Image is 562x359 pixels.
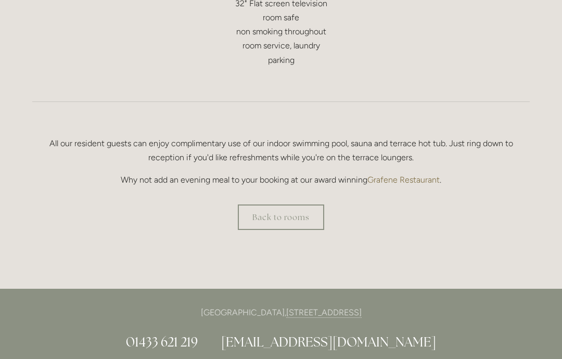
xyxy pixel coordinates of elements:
[126,334,198,350] a: 01433 621 219
[367,175,440,185] a: Grafene Restaurant
[238,204,324,230] a: Back to rooms
[221,334,436,350] a: [EMAIL_ADDRESS][DOMAIN_NAME]
[32,305,530,319] p: [GEOGRAPHIC_DATA],
[32,136,530,164] p: All our resident guests can enjoy complimentary use of our indoor swimming pool, sauna and terrac...
[32,173,530,187] p: Why not add an evening meal to your booking at our award winning .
